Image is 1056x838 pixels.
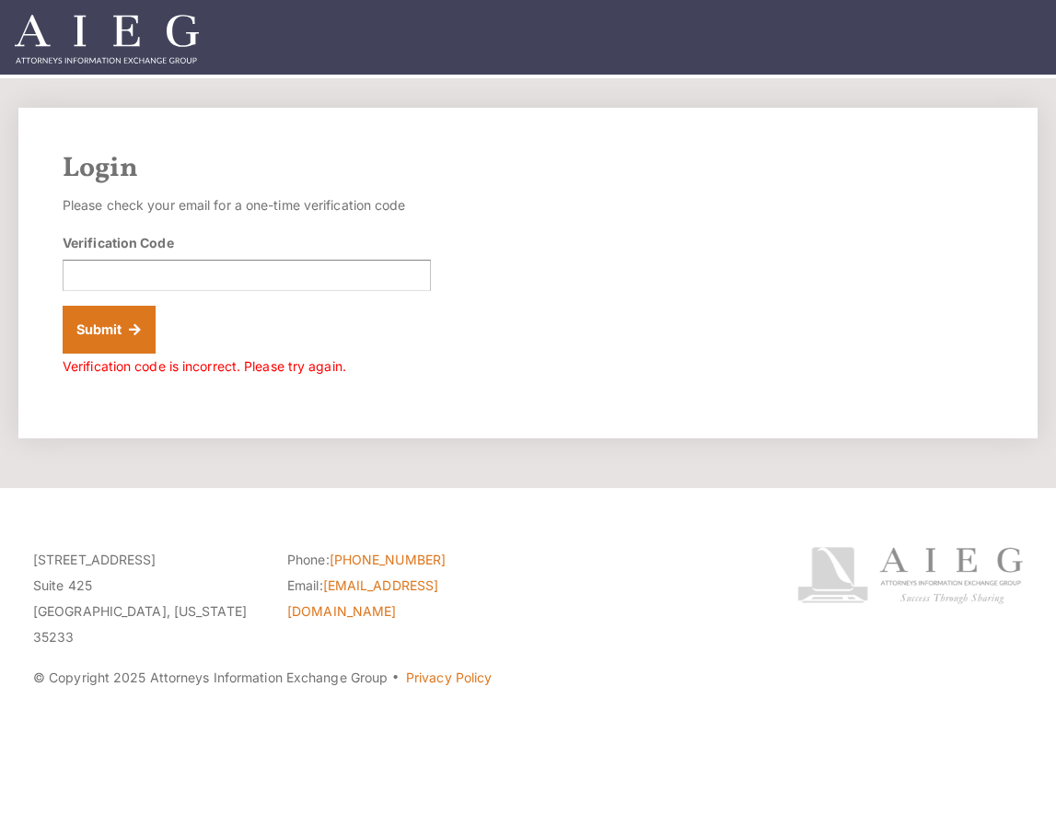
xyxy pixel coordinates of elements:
[391,677,400,686] span: ·
[15,15,199,64] img: Attorneys Information Exchange Group
[63,233,174,252] label: Verification Code
[330,552,446,567] a: [PHONE_NUMBER]
[287,547,514,573] li: Phone:
[33,665,768,691] p: © Copyright 2025 Attorneys Information Exchange Group
[33,547,260,650] p: [STREET_ADDRESS] Suite 425 [GEOGRAPHIC_DATA], [US_STATE] 35233
[287,577,438,619] a: [EMAIL_ADDRESS][DOMAIN_NAME]
[406,669,492,685] a: Privacy Policy
[63,358,346,374] span: Verification code is incorrect. Please try again.
[63,192,431,218] p: Please check your email for a one-time verification code
[287,573,514,624] li: Email:
[63,306,156,354] button: Submit
[797,547,1023,604] img: Attorneys Information Exchange Group logo
[63,152,993,185] h2: Login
